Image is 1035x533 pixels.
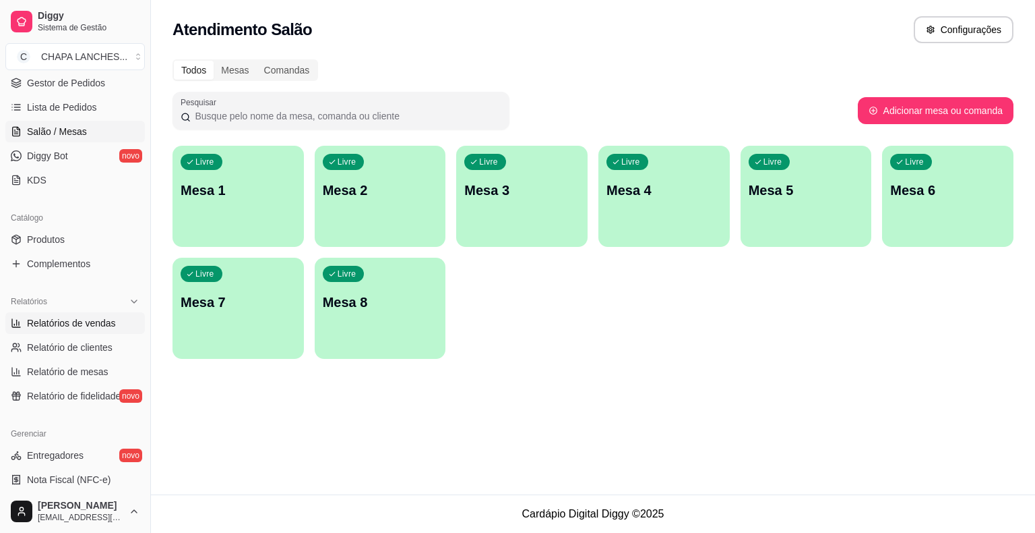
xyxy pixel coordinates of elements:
[27,233,65,246] span: Produtos
[27,316,116,330] span: Relatórios de vendas
[195,269,214,279] p: Livre
[5,229,145,250] a: Produtos
[749,181,864,200] p: Mesa 5
[181,96,221,108] label: Pesquisar
[27,125,87,138] span: Salão / Mesas
[5,337,145,358] a: Relatório de clientes
[27,449,84,462] span: Entregadores
[172,19,312,40] h2: Atendimento Salão
[858,97,1013,124] button: Adicionar mesa ou comanda
[11,296,47,307] span: Relatórios
[27,149,68,163] span: Diggy Bot
[181,181,296,200] p: Mesa 1
[5,253,145,275] a: Complementos
[5,423,145,445] div: Gerenciar
[172,258,304,359] button: LivreMesa 7
[5,145,145,167] a: Diggy Botnovo
[5,495,145,528] button: [PERSON_NAME][EMAIL_ADDRESS][DOMAIN_NAME]
[181,293,296,312] p: Mesa 7
[214,61,256,80] div: Mesas
[27,341,113,354] span: Relatório de clientes
[456,146,588,247] button: LivreMesa 3
[5,169,145,191] a: KDS
[27,173,46,187] span: KDS
[27,365,108,378] span: Relatório de mesas
[172,146,304,247] button: LivreMesa 1
[741,146,872,247] button: LivreMesa 5
[606,181,722,200] p: Mesa 4
[479,157,498,167] p: Livre
[257,61,317,80] div: Comandas
[5,385,145,407] a: Relatório de fidelidadenovo
[338,269,356,279] p: Livre
[598,146,730,247] button: LivreMesa 4
[38,500,123,512] span: [PERSON_NAME]
[38,10,139,22] span: Diggy
[5,121,145,142] a: Salão / Mesas
[338,157,356,167] p: Livre
[464,181,579,200] p: Mesa 3
[315,146,446,247] button: LivreMesa 2
[890,181,1005,200] p: Mesa 6
[5,72,145,94] a: Gestor de Pedidos
[315,258,446,359] button: LivreMesa 8
[5,469,145,490] a: Nota Fiscal (NFC-e)
[914,16,1013,43] button: Configurações
[5,207,145,229] div: Catálogo
[17,50,30,63] span: C
[763,157,782,167] p: Livre
[191,109,501,123] input: Pesquisar
[882,146,1013,247] button: LivreMesa 6
[5,361,145,383] a: Relatório de mesas
[5,96,145,118] a: Lista de Pedidos
[38,22,139,33] span: Sistema de Gestão
[41,50,127,63] div: CHAPA LANCHES ...
[174,61,214,80] div: Todos
[323,293,438,312] p: Mesa 8
[621,157,640,167] p: Livre
[27,76,105,90] span: Gestor de Pedidos
[5,5,145,38] a: DiggySistema de Gestão
[27,257,90,271] span: Complementos
[5,312,145,334] a: Relatórios de vendas
[27,101,97,114] span: Lista de Pedidos
[5,43,145,70] button: Select a team
[195,157,214,167] p: Livre
[151,495,1035,533] footer: Cardápio Digital Diggy © 2025
[27,389,121,403] span: Relatório de fidelidade
[323,181,438,200] p: Mesa 2
[38,512,123,523] span: [EMAIL_ADDRESS][DOMAIN_NAME]
[27,473,111,486] span: Nota Fiscal (NFC-e)
[905,157,924,167] p: Livre
[5,445,145,466] a: Entregadoresnovo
